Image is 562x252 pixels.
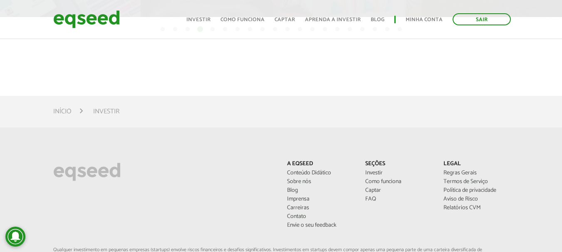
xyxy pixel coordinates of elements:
[443,205,509,211] a: Relatórios CVM
[53,161,121,183] img: EqSeed Logo
[287,161,353,168] p: A EqSeed
[365,179,431,185] a: Como funciona
[53,8,120,30] img: EqSeed
[287,205,353,211] a: Carreiras
[93,106,119,117] li: Investir
[275,17,295,22] a: Captar
[53,108,72,115] a: Início
[443,188,509,193] a: Política de privacidade
[287,196,353,202] a: Imprensa
[220,17,265,22] a: Como funciona
[443,161,509,168] p: Legal
[287,179,353,185] a: Sobre nós
[287,223,353,228] a: Envie o seu feedback
[443,179,509,185] a: Termos de Serviço
[453,13,511,25] a: Sair
[443,170,509,176] a: Regras Gerais
[287,170,353,176] a: Conteúdo Didático
[186,17,210,22] a: Investir
[287,214,353,220] a: Contato
[371,17,384,22] a: Blog
[305,17,361,22] a: Aprenda a investir
[365,196,431,202] a: FAQ
[365,161,431,168] p: Seções
[365,170,431,176] a: Investir
[365,188,431,193] a: Captar
[443,196,509,202] a: Aviso de Risco
[287,188,353,193] a: Blog
[406,17,443,22] a: Minha conta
